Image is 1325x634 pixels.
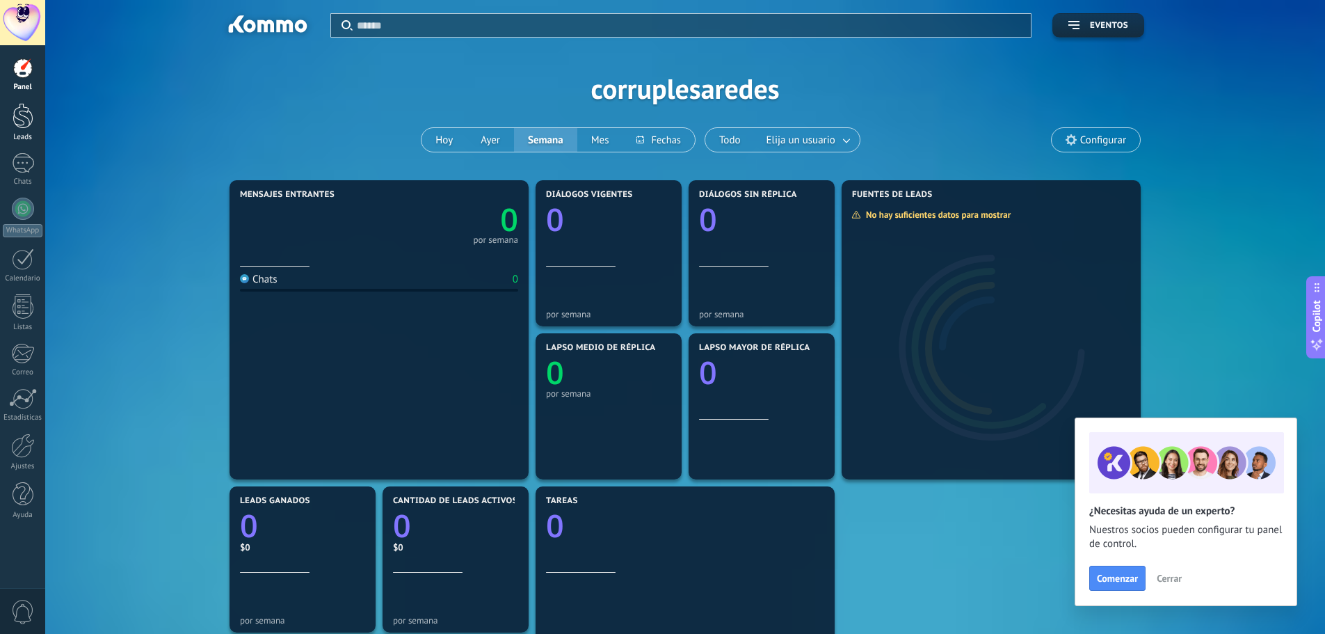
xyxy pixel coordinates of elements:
[240,190,335,200] span: Mensajes entrantes
[3,177,43,187] div: Chats
[3,511,43,520] div: Ayuda
[421,128,467,152] button: Hoy
[240,615,365,626] div: por semana
[1090,21,1128,31] span: Eventos
[546,505,564,547] text: 0
[699,343,810,353] span: Lapso mayor de réplica
[393,496,517,506] span: Cantidad de leads activos
[623,128,694,152] button: Fechas
[240,496,310,506] span: Leads ganados
[546,343,656,353] span: Lapso medio de réplica
[755,128,860,152] button: Elija un usuario
[1089,566,1146,591] button: Comenzar
[393,505,518,547] a: 0
[699,309,824,319] div: por semana
[699,190,797,200] span: Diálogos sin réplica
[546,198,564,241] text: 0
[546,388,671,399] div: por semana
[546,190,633,200] span: Diálogos vigentes
[393,541,518,553] div: $0
[393,615,518,626] div: por semana
[851,209,1020,221] div: No hay suficientes datos para mostrar
[1089,523,1283,551] span: Nuestros socios pueden configurar tu panel de control.
[240,274,249,283] img: Chats
[3,274,43,283] div: Calendario
[699,198,717,241] text: 0
[240,505,258,547] text: 0
[1157,573,1182,583] span: Cerrar
[3,133,43,142] div: Leads
[3,323,43,332] div: Listas
[3,83,43,92] div: Panel
[764,131,838,150] span: Elija un usuario
[1080,134,1126,146] span: Configurar
[1052,13,1144,38] button: Eventos
[705,128,755,152] button: Todo
[577,128,623,152] button: Mes
[1150,568,1188,589] button: Cerrar
[546,496,578,506] span: Tareas
[1089,505,1283,518] h2: ¿Necesitas ayuda de un experto?
[3,462,43,471] div: Ajustes
[852,190,933,200] span: Fuentes de leads
[473,237,518,244] div: por semana
[240,273,278,286] div: Chats
[3,413,43,422] div: Estadísticas
[1097,573,1138,583] span: Comenzar
[546,351,564,394] text: 0
[546,505,824,547] a: 0
[467,128,514,152] button: Ayer
[546,309,671,319] div: por semana
[240,505,365,547] a: 0
[379,198,518,241] a: 0
[513,273,518,286] div: 0
[3,368,43,377] div: Correo
[514,128,577,152] button: Semana
[3,224,42,237] div: WhatsApp
[1310,300,1324,332] span: Copilot
[240,541,365,553] div: $0
[500,198,518,241] text: 0
[393,505,411,547] text: 0
[699,351,717,394] text: 0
